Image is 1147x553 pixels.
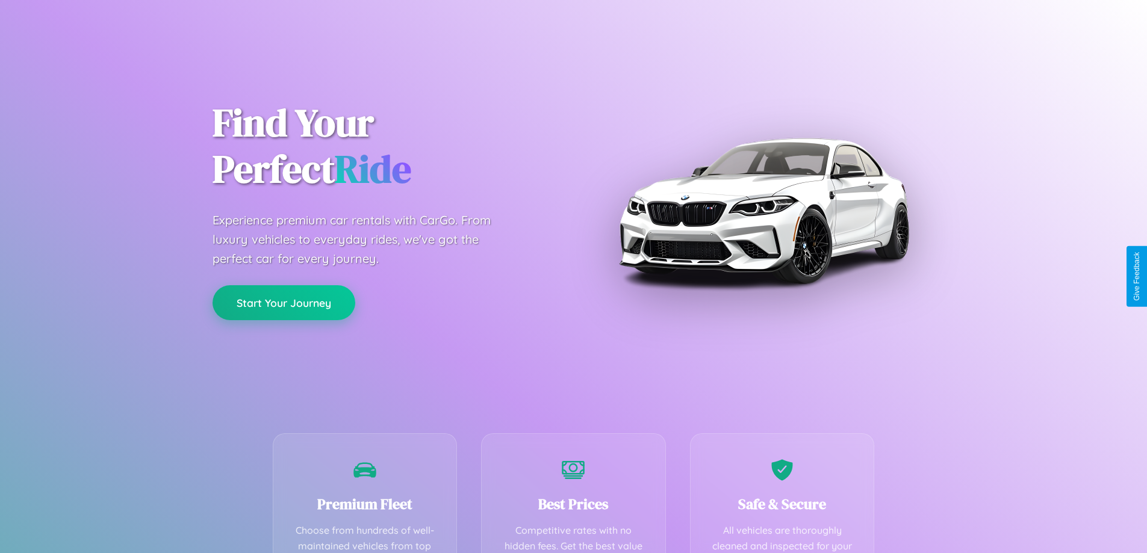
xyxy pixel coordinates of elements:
h3: Premium Fleet [291,494,439,514]
img: Premium BMW car rental vehicle [613,60,914,361]
div: Give Feedback [1133,252,1141,301]
h3: Best Prices [500,494,647,514]
h3: Safe & Secure [709,494,856,514]
h1: Find Your Perfect [213,100,556,193]
p: Experience premium car rentals with CarGo. From luxury vehicles to everyday rides, we've got the ... [213,211,514,268]
span: Ride [335,143,411,195]
button: Start Your Journey [213,285,355,320]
